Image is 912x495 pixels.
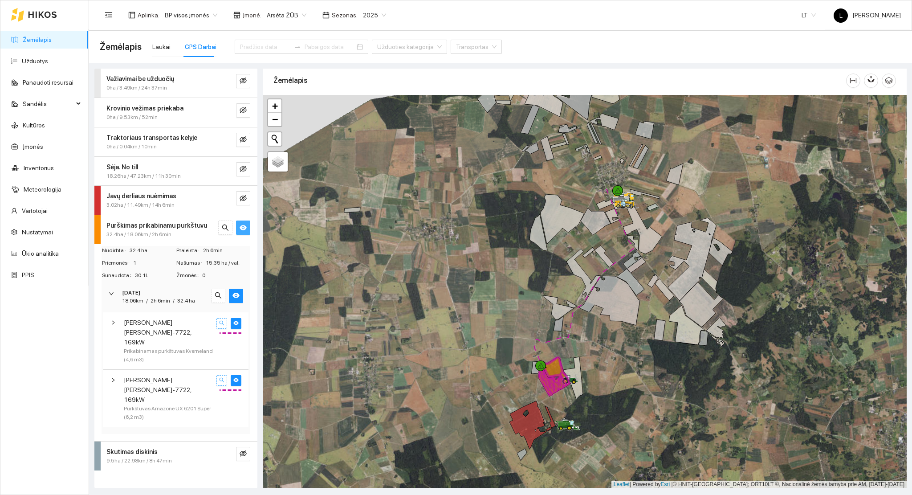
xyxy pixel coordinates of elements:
span: eye [240,224,247,233]
span: Priemonės [102,259,133,267]
span: right [109,291,114,296]
span: 1 [133,259,175,267]
a: Vartotojai [22,207,48,214]
span: right [110,377,116,383]
span: eye-invisible [240,195,247,203]
span: eye-invisible [240,77,247,86]
span: | [672,481,673,487]
span: Aplinka : [138,10,159,20]
a: Panaudoti resursai [23,79,73,86]
a: Esri [661,481,670,487]
span: Arsėta ŽŪB [267,8,306,22]
button: search [218,221,232,235]
span: Sunaudota [102,271,135,280]
strong: Važiavimai be užduočių [106,75,174,82]
span: Žmonės [176,271,202,280]
a: Meteorologija [24,186,61,193]
button: eye [229,289,243,303]
span: Įmonė : [243,10,261,20]
span: + [272,100,278,111]
button: search [216,375,227,386]
span: 2h 6min [151,298,170,304]
button: search [216,318,227,329]
span: eye-invisible [240,165,247,174]
span: [PERSON_NAME] [PERSON_NAME]-7722, 169kW [124,375,213,405]
span: calendar [322,12,330,19]
span: 32.4 ha [177,298,195,304]
input: Pradžios data [240,42,290,52]
span: eye-invisible [240,136,247,144]
strong: Sėja. No till [106,164,138,171]
strong: Javų derliaus nuėmimas [106,192,176,200]
button: eye-invisible [236,162,250,176]
span: L [839,8,843,23]
span: Sezonas : [332,10,358,20]
span: column-width [847,77,860,84]
span: 0ha / 3.49km / 24h 37min [106,84,167,92]
strong: Purškimas prikabinamu purkštuvu [106,222,207,229]
button: eye [231,318,241,329]
div: Purškimas prikabinamu purkštuvu32.4ha / 18.06km / 2h 6minsearcheye [94,215,257,244]
span: BP visos įmonės [165,8,217,22]
span: swap-right [294,43,301,50]
span: 0 [202,271,250,280]
span: [PERSON_NAME] [834,12,901,19]
span: 2025 [363,8,386,22]
button: eye-invisible [236,74,250,88]
span: 32.4 ha [130,246,175,255]
div: Žemėlapis [273,68,846,93]
span: Prikabinamas purkštuvas Kverneland (4,6 m3) [124,347,213,364]
span: 3.02ha / 11.49km / 14h 6min [106,201,175,209]
span: eye [233,377,239,384]
button: column-width [846,74,860,88]
button: eye [236,221,250,235]
div: GPS Darbai [185,42,216,52]
button: eye-invisible [236,133,250,147]
span: Sandėlis [23,95,73,113]
input: Pabaigos data [305,42,355,52]
div: Traktoriaus transportas kelyje0ha / 0.04km / 10mineye-invisible [94,127,257,156]
a: Zoom in [268,99,281,113]
div: Skutimas diskinis9.5ha / 22.98km / 8h 47mineye-invisible [94,442,257,470]
div: | Powered by © HNIT-[GEOGRAPHIC_DATA]; ORT10LT ©, Nacionalinė žemės tarnyba prie AM, [DATE]-[DATE] [611,481,907,488]
button: Initiate a new search [268,132,281,146]
a: PPIS [22,271,34,278]
span: right [110,320,116,325]
div: Važiavimai be užduočių0ha / 3.49km / 24h 37mineye-invisible [94,69,257,98]
span: 18.26ha / 47.23km / 11h 30min [106,172,181,180]
span: Našumas [176,259,206,267]
span: [PERSON_NAME] [PERSON_NAME]-7722, 169kW [124,318,213,347]
a: Layers [268,152,288,172]
span: eye-invisible [240,450,247,458]
span: layout [128,12,135,19]
a: Kultūros [23,122,45,129]
a: Žemėlapis [23,36,52,43]
span: / [173,298,175,304]
span: / [146,298,148,304]
span: Nudirbta [102,246,130,255]
button: search [211,289,225,303]
strong: Skutimas diskinis [106,448,158,455]
strong: Krovinio vežimas priekaba [106,105,183,112]
button: eye-invisible [236,447,250,461]
div: Laukai [152,42,171,52]
div: [PERSON_NAME] [PERSON_NAME]-7722, 169kWPurkštuvas Amazone UX 6201 Super (6,2 m3)searcheye [103,370,248,427]
div: Krovinio vežimas priekaba0ha / 9.53km / 52mineye-invisible [94,98,257,127]
div: [DATE]18.06km/2h 6min/32.4 hasearcheye [102,283,250,311]
button: menu-fold [100,6,118,24]
span: eye [232,292,240,300]
a: Įmonės [23,143,43,150]
span: Purkštuvas Amazone UX 6201 Super (6,2 m3) [124,405,213,421]
span: search [215,292,222,300]
a: Nustatymai [22,229,53,236]
span: to [294,43,301,50]
span: 30.1L [135,271,175,280]
div: Javų derliaus nuėmimas3.02ha / 11.49km / 14h 6mineye-invisible [94,186,257,215]
span: search [219,377,224,384]
button: eye [231,375,241,386]
button: eye-invisible [236,103,250,118]
span: 2h 6min [203,246,250,255]
button: eye-invisible [236,191,250,205]
span: LT [802,8,816,22]
a: Leaflet [614,481,630,487]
